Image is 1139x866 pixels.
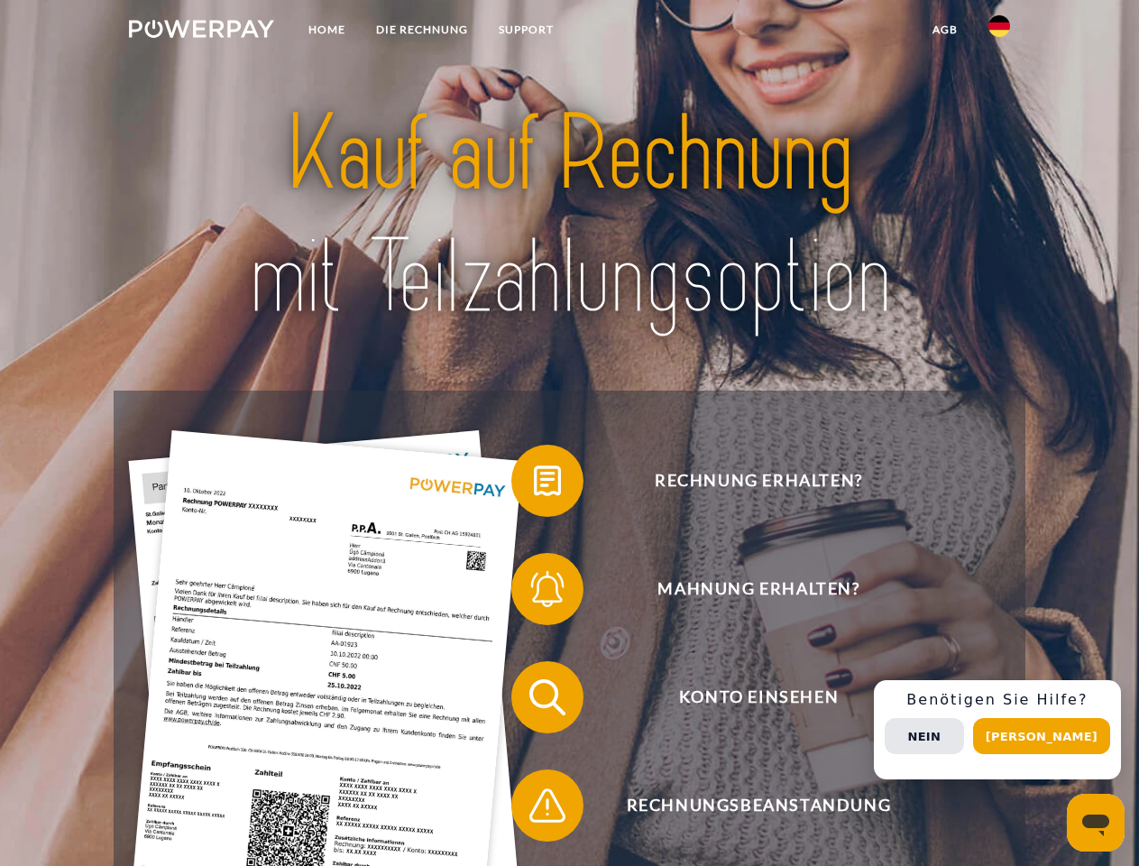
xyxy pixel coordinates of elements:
div: Schnellhilfe [874,680,1121,779]
button: [PERSON_NAME] [973,718,1110,754]
button: Rechnung erhalten? [511,445,980,517]
a: Home [293,14,361,46]
button: Mahnung erhalten? [511,553,980,625]
a: agb [917,14,973,46]
img: qb_bell.svg [525,567,570,612]
h3: Benötigen Sie Hilfe? [885,691,1110,709]
img: de [988,15,1010,37]
button: Konto einsehen [511,661,980,733]
img: qb_warning.svg [525,783,570,828]
button: Nein [885,718,964,754]
img: qb_bill.svg [525,458,570,503]
span: Rechnungsbeanstandung [537,769,979,842]
a: DIE RECHNUNG [361,14,483,46]
span: Mahnung erhalten? [537,553,979,625]
span: Rechnung erhalten? [537,445,979,517]
button: Rechnungsbeanstandung [511,769,980,842]
img: qb_search.svg [525,675,570,720]
img: title-powerpay_de.svg [172,87,967,345]
img: logo-powerpay-white.svg [129,20,274,38]
a: SUPPORT [483,14,569,46]
iframe: Schaltfläche zum Öffnen des Messaging-Fensters [1067,794,1125,852]
span: Konto einsehen [537,661,979,733]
